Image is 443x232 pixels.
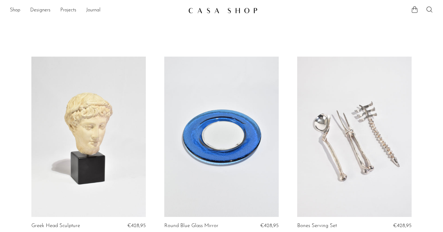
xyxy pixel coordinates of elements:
a: Projects [60,6,76,14]
ul: NEW HEADER MENU [10,5,183,16]
a: Designers [30,6,50,14]
a: Shop [10,6,20,14]
span: €428,95 [393,223,412,228]
a: Greek Head Sculpture [31,223,80,229]
a: Bones Serving Set [297,223,337,229]
span: €428,95 [260,223,279,228]
nav: Desktop navigation [10,5,183,16]
a: Round Blue Glass Mirror [164,223,218,229]
span: €428,95 [127,223,146,228]
a: Journal [86,6,101,14]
